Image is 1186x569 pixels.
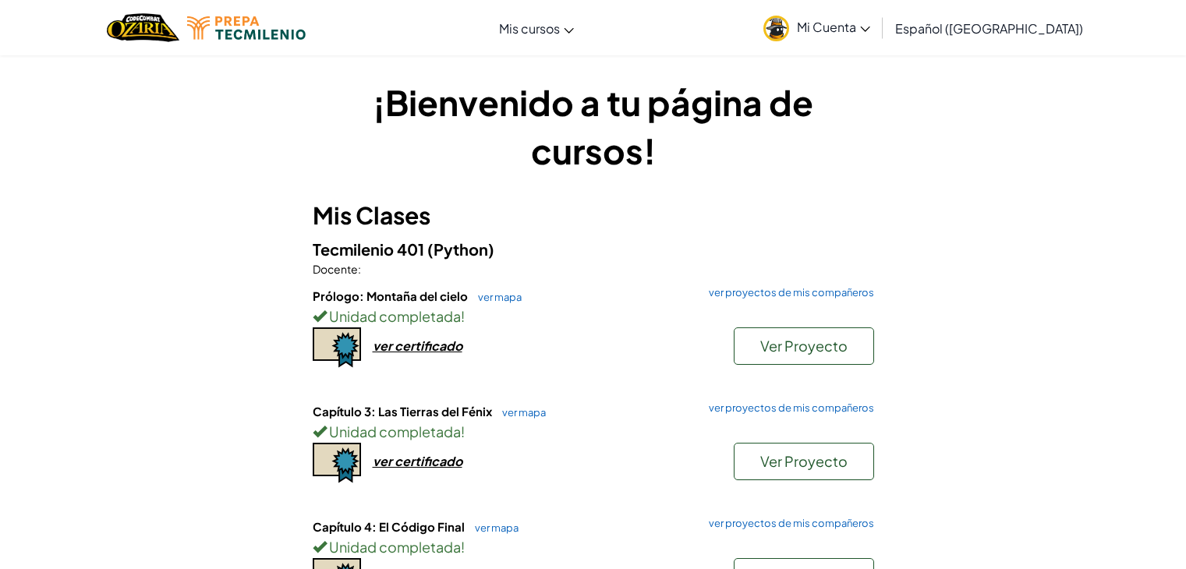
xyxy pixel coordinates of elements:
a: Mis cursos [491,7,582,49]
span: (Python) [427,239,494,259]
a: Español ([GEOGRAPHIC_DATA]) [887,7,1091,49]
a: ver proyectos de mis compañeros [701,288,874,298]
button: Ver Proyecto [734,327,874,365]
span: ! [461,538,465,556]
span: Capítulo 4: El Código Final [313,519,467,534]
span: Unidad completada [327,422,461,440]
a: ver mapa [494,406,546,419]
img: avatar [763,16,789,41]
span: Ver Proyecto [760,337,848,355]
h3: Mis Clases [313,198,874,233]
div: ver certificado [373,453,462,469]
a: ver certificado [313,453,462,469]
span: Docente [313,262,358,276]
a: Ozaria by CodeCombat logo [107,12,179,44]
span: Prólogo: Montaña del cielo [313,288,470,303]
span: Mis cursos [499,20,560,37]
span: : [358,262,361,276]
a: Mi Cuenta [756,3,878,52]
img: Home [107,12,179,44]
a: ver certificado [313,338,462,354]
button: Ver Proyecto [734,443,874,480]
span: Español ([GEOGRAPHIC_DATA]) [895,20,1083,37]
span: Capítulo 3: Las Tierras del Fénix [313,404,494,419]
span: ! [461,422,465,440]
img: certificate-icon.png [313,327,361,368]
span: Tecmilenio 401 [313,239,427,259]
a: ver proyectos de mis compañeros [701,403,874,413]
a: ver proyectos de mis compañeros [701,518,874,528]
span: Unidad completada [327,538,461,556]
h1: ¡Bienvenido a tu página de cursos! [313,78,874,175]
div: ver certificado [373,338,462,354]
span: Ver Proyecto [760,452,848,470]
span: Unidad completada [327,307,461,325]
a: ver mapa [470,291,522,303]
a: ver mapa [467,521,519,534]
span: Mi Cuenta [797,19,870,35]
span: ! [461,307,465,325]
img: certificate-icon.png [313,443,361,483]
img: Tecmilenio logo [187,16,306,40]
